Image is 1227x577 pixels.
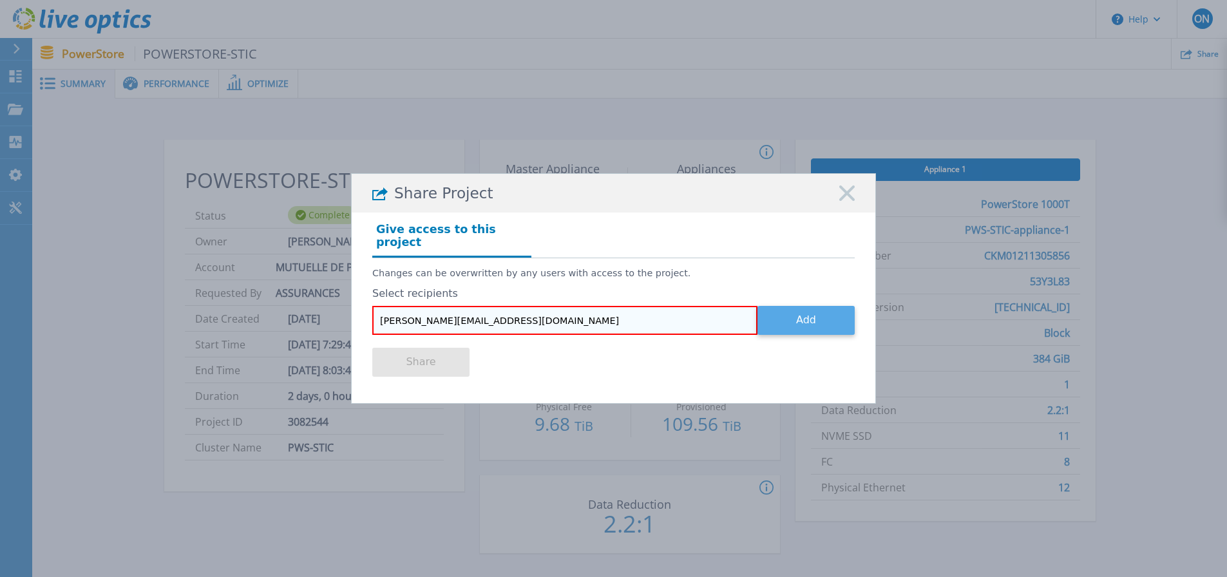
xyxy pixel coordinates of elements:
[394,185,493,202] span: Share Project
[372,348,470,377] button: Share
[372,219,531,258] h4: Give access to this project
[372,288,855,299] label: Select recipients
[757,306,855,335] button: Add
[372,268,855,279] p: Changes can be overwritten by any users with access to the project.
[372,306,757,335] input: Enter email address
